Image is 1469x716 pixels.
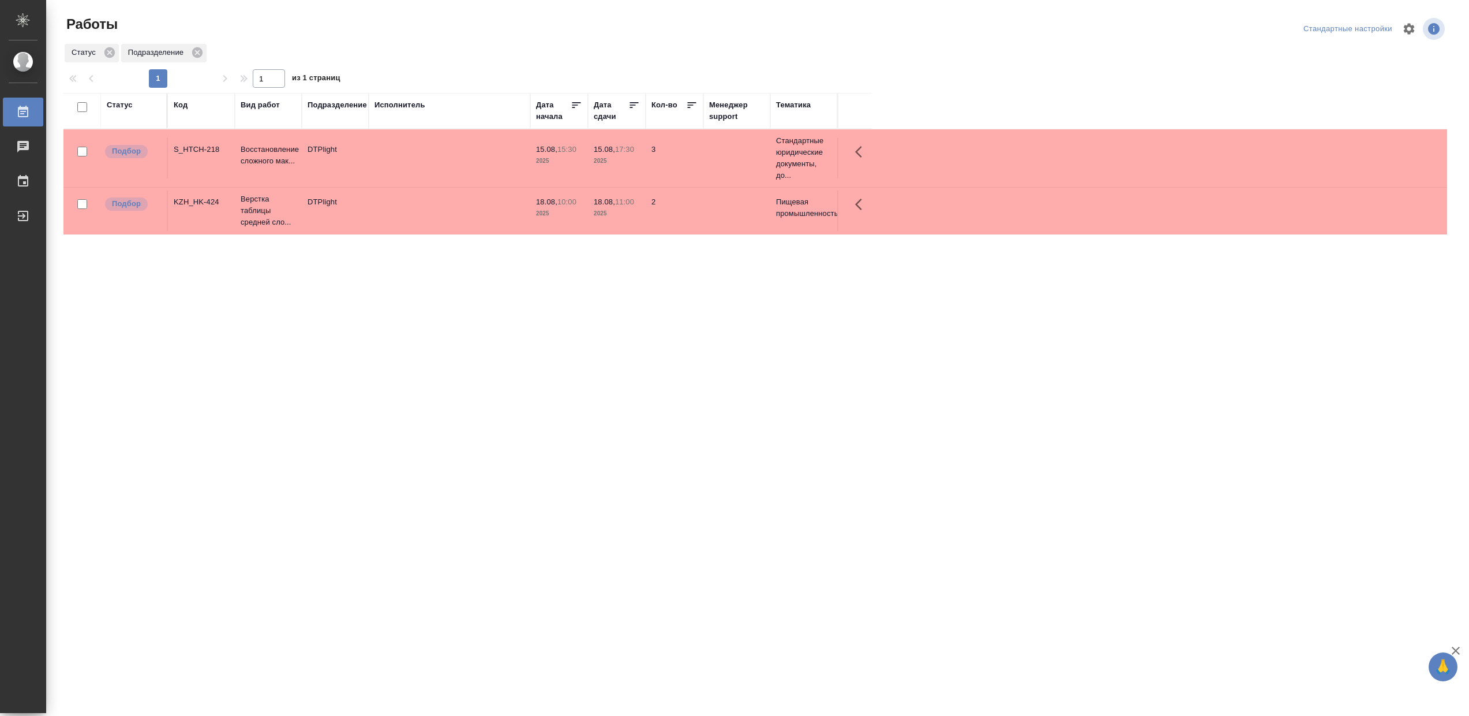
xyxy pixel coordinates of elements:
p: 15.08, [594,145,615,154]
p: Стандартные юридические документы, до... [776,135,831,181]
td: 3 [646,138,703,178]
td: DTPlight [302,191,369,231]
p: Подразделение [128,47,188,58]
p: 11:00 [615,197,634,206]
span: Настроить таблицу [1395,15,1423,43]
div: split button [1301,20,1395,38]
span: 🙏 [1433,655,1453,679]
div: Подразделение [121,44,207,62]
p: 18.08, [594,197,615,206]
div: KZH_HK-424 [174,196,229,208]
button: 🙏 [1429,652,1457,681]
p: 2025 [594,155,640,167]
div: Вид работ [241,99,280,111]
p: 15.08, [536,145,557,154]
span: Работы [63,15,118,33]
p: Восстановление сложного мак... [241,144,296,167]
div: Статус [65,44,119,62]
div: Исполнитель [374,99,425,111]
p: Статус [72,47,100,58]
td: 2 [646,191,703,231]
p: 18.08, [536,197,557,206]
div: Тематика [776,99,811,111]
div: Код [174,99,188,111]
div: Можно подбирать исполнителей [104,144,161,159]
span: Посмотреть информацию [1423,18,1447,40]
p: Пищевая промышленность [776,196,831,219]
div: Можно подбирать исполнителей [104,196,161,212]
div: Кол-во [651,99,677,111]
div: Менеджер support [709,99,765,122]
td: DTPlight [302,138,369,178]
p: Подбор [112,146,141,157]
p: 2025 [594,208,640,219]
p: 15:30 [557,145,576,154]
div: Дата сдачи [594,99,628,122]
button: Здесь прячутся важные кнопки [848,138,876,166]
p: 2025 [536,208,582,219]
button: Здесь прячутся важные кнопки [848,191,876,218]
span: из 1 страниц [292,71,340,88]
div: Подразделение [308,99,367,111]
div: S_HTCH-218 [174,144,229,155]
p: 10:00 [557,197,576,206]
p: 17:30 [615,145,634,154]
p: Верстка таблицы средней сло... [241,193,296,228]
p: 2025 [536,155,582,167]
div: Статус [107,99,133,111]
div: Дата начала [536,99,571,122]
p: Подбор [112,198,141,210]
